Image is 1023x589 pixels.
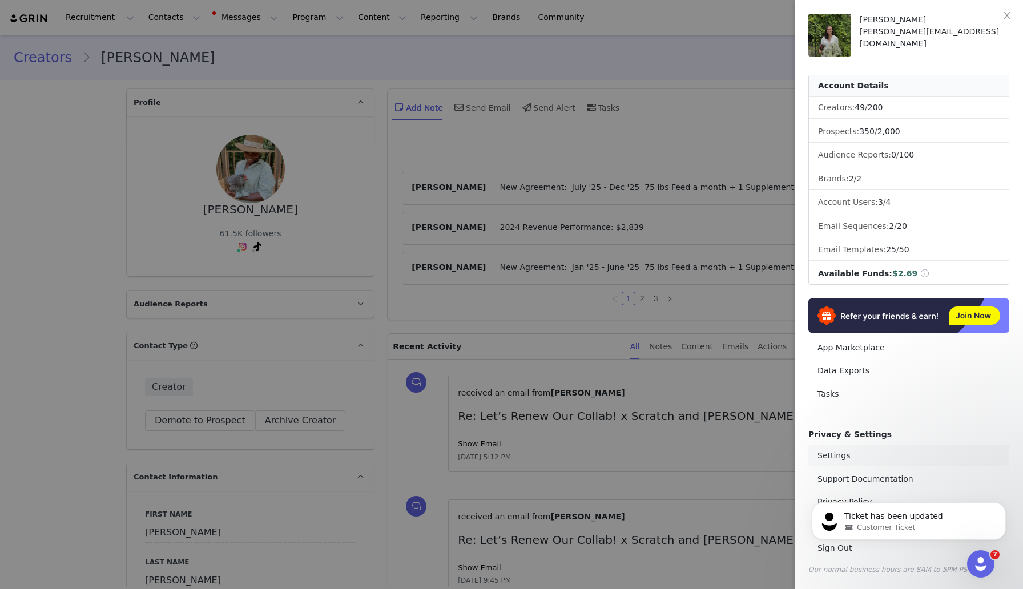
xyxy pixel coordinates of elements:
[855,103,883,112] span: /
[808,360,1009,381] a: Data Exports
[859,127,875,136] span: 350
[889,221,894,231] span: 2
[886,197,891,207] span: 4
[809,144,1009,166] li: Audience Reports: /
[808,14,851,57] img: c416b661-9316-4584-86c6-075890e21955.jpg
[849,174,862,183] span: /
[818,269,892,278] span: Available Funds:
[809,75,1009,97] div: Account Details
[891,150,896,159] span: 0
[849,174,854,183] span: 2
[886,245,909,254] span: /
[856,174,861,183] span: 2
[795,478,1023,558] iframe: Intercom notifications message
[809,168,1009,190] li: Brands:
[1002,11,1012,20] i: icon: close
[878,197,883,207] span: 3
[809,216,1009,237] li: Email Sequences:
[899,150,915,159] span: 100
[808,469,1009,490] a: Support Documentation
[897,221,907,231] span: 20
[899,245,909,254] span: 50
[860,14,1009,26] div: [PERSON_NAME]
[886,245,896,254] span: 25
[809,97,1009,119] li: Creators:
[878,197,891,207] span: /
[859,127,900,136] span: /
[809,121,1009,143] li: Prospects:
[809,192,1009,213] li: Account Users:
[868,103,883,112] span: 200
[990,550,1000,559] span: 7
[808,445,1009,466] a: Settings
[808,430,892,439] span: Privacy & Settings
[860,26,1009,50] div: [PERSON_NAME][EMAIL_ADDRESS][DOMAIN_NAME]
[808,384,1009,405] a: Tasks
[889,221,907,231] span: /
[809,239,1009,261] li: Email Templates:
[808,298,1009,333] img: Refer & Earn
[877,127,900,136] span: 2,000
[808,337,1009,358] a: App Marketplace
[855,103,865,112] span: 49
[808,566,973,574] span: Our normal business hours are 8AM to 5PM PST.
[967,550,994,578] iframe: Intercom live chat
[892,269,917,278] span: $2.69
